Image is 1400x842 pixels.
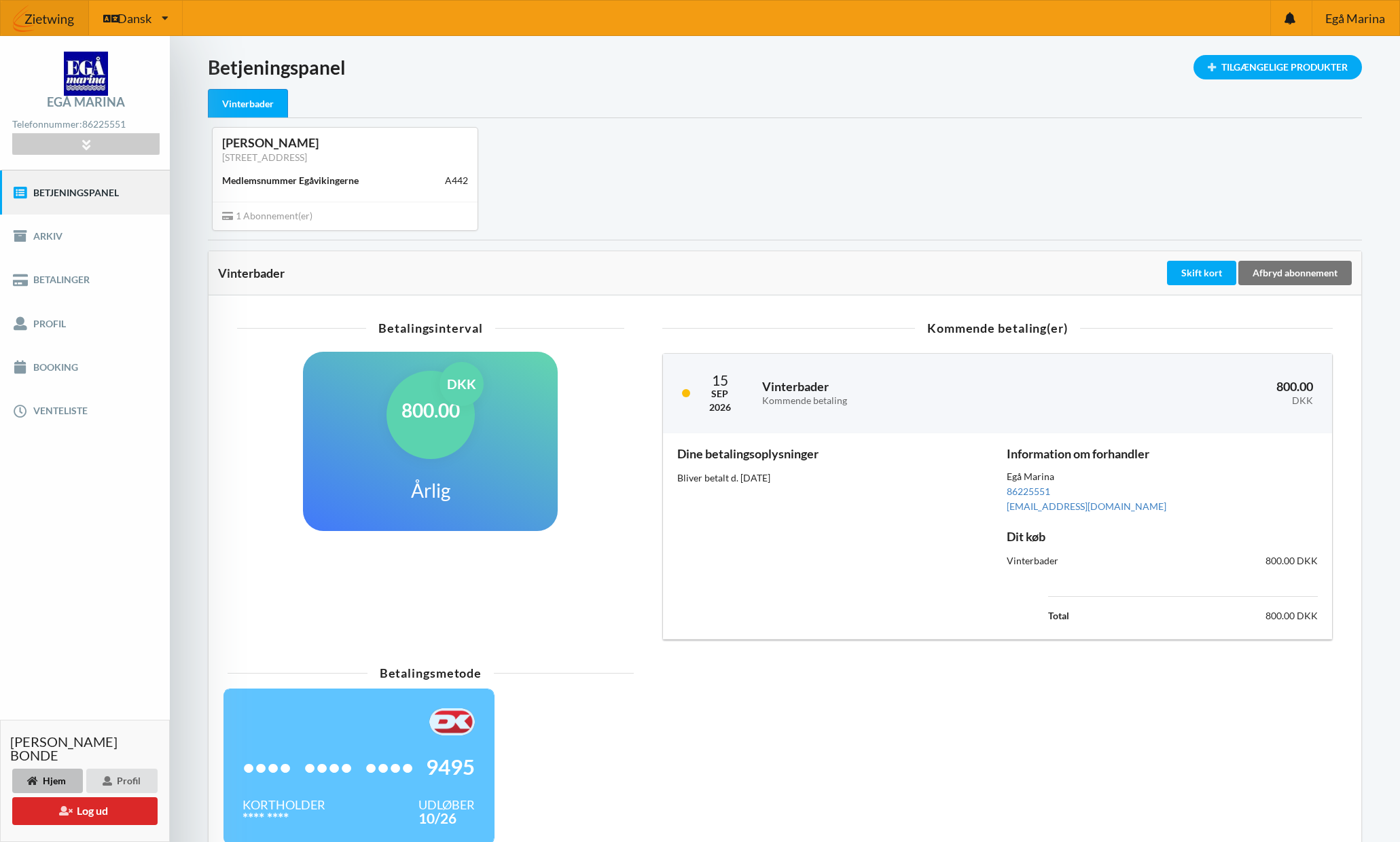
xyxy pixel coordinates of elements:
[1048,610,1069,621] b: Total
[12,797,158,825] button: Log ud
[1007,500,1166,512] a: [EMAIL_ADDRESS][DOMAIN_NAME]
[237,322,624,334] div: Betalingsinterval
[12,115,159,134] div: Telefonnummer:
[1193,55,1362,79] div: Tilgængelige Produkter
[222,210,312,221] span: 1 Abonnement(er)
[64,52,108,96] img: logo
[418,811,475,825] div: 10/26
[662,322,1333,334] div: Kommende betaling(er)
[1071,395,1313,407] div: DKK
[208,55,1362,79] h1: Betjeningspanel
[997,545,1162,577] div: Vinterbader
[218,266,1164,280] div: Vinterbader
[1007,529,1318,545] h3: Dit køb
[1007,486,1050,497] a: 86225551
[762,379,1052,406] h3: Vinterbader
[709,373,731,387] div: 15
[426,760,475,773] span: 9495
[222,135,468,151] div: [PERSON_NAME]
[222,151,307,163] a: [STREET_ADDRESS]
[12,769,83,793] div: Hjem
[1134,607,1318,625] td: 800.00 DKK
[222,174,359,187] div: Medlemsnummer Egåvikingerne
[1007,471,1318,484] div: Egå Marina
[243,798,325,811] div: Kortholder
[1238,261,1352,285] div: Afbryd abonnement
[365,760,414,773] span: ••••
[86,769,158,793] div: Profil
[1007,446,1318,462] h3: Information om forhandler
[208,89,288,118] div: Vinterbader
[228,667,634,679] div: Betalingsmetode
[439,362,484,406] div: DKK
[1167,261,1236,285] div: Skift kort
[47,96,125,108] div: Egå Marina
[677,471,988,485] div: Bliver betalt d. [DATE]
[445,174,468,187] div: A442
[82,118,126,130] strong: 86225551
[118,12,151,24] span: Dansk
[709,401,731,414] div: 2026
[418,798,475,811] div: Udløber
[411,478,450,502] h1: Årlig
[709,387,731,401] div: Sep
[243,760,291,773] span: ••••
[1071,379,1313,406] h3: 800.00
[1325,12,1385,24] span: Egå Marina
[429,708,475,735] img: F+AAQC4Rur0ZFP9BwAAAABJRU5ErkJggg==
[304,760,353,773] span: ••••
[10,735,160,762] span: [PERSON_NAME] BONDE
[677,446,988,462] h3: Dine betalingsoplysninger
[762,395,1052,407] div: Kommende betaling
[401,398,460,422] h1: 800.00
[1162,545,1327,577] div: 800.00 DKK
